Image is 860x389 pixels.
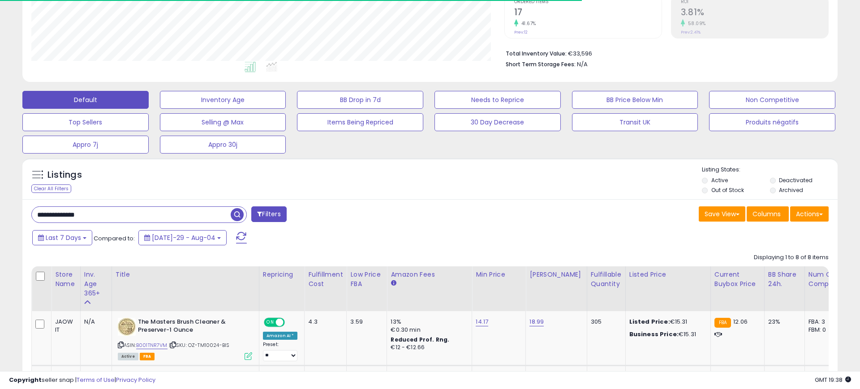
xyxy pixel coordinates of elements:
[591,318,619,326] div: 305
[138,230,227,245] button: [DATE]-29 - Aug-04
[136,342,168,349] a: B001TNR7VM
[711,176,728,184] label: Active
[629,318,704,326] div: €15.31
[518,20,536,27] small: 41.67%
[308,270,343,289] div: Fulfillment Cost
[263,332,298,340] div: Amazon AI *
[629,317,670,326] b: Listed Price:
[808,318,838,326] div: FBA: 3
[265,318,276,326] span: ON
[94,234,135,243] span: Compared to:
[529,317,544,326] a: 18.99
[747,206,789,222] button: Columns
[116,376,155,384] a: Privacy Policy
[308,318,340,326] div: 4.3
[138,318,247,337] b: The Masters Brush Cleaner & Preserver-1 Ounce
[754,253,829,262] div: Displaying 1 to 8 of 8 items
[116,270,255,279] div: Title
[31,184,71,193] div: Clear All Filters
[577,60,588,68] span: N/A
[284,318,298,326] span: OFF
[46,233,81,242] span: Last 7 Days
[160,113,286,131] button: Selling @ Max
[768,270,801,289] div: BB Share 24h.
[514,7,662,19] h2: 17
[808,326,838,334] div: FBM: 0
[529,270,583,279] div: [PERSON_NAME]
[714,270,761,289] div: Current Buybox Price
[434,91,561,109] button: Needs to Reprice
[711,186,744,194] label: Out of Stock
[572,91,698,109] button: BB Price Below Min
[779,186,803,194] label: Archived
[118,353,138,360] span: All listings currently available for purchase on Amazon
[591,270,622,289] div: Fulfillable Quantity
[629,270,707,279] div: Listed Price
[160,91,286,109] button: Inventory Age
[681,30,701,35] small: Prev: 2.41%
[55,270,77,289] div: Store Name
[391,344,465,351] div: €12 - €12.66
[297,113,423,131] button: Items Being Repriced
[84,270,108,298] div: Inv. Age 365+
[629,330,704,338] div: €15.31
[391,326,465,334] div: €0.30 min
[55,318,73,334] div: JAOW IT
[476,270,522,279] div: Min Price
[140,353,155,360] span: FBA
[506,47,822,58] li: €33,596
[779,176,813,184] label: Deactivated
[77,376,115,384] a: Terms of Use
[434,113,561,131] button: 30 Day Decrease
[476,317,488,326] a: 14.17
[263,342,298,362] div: Preset:
[681,7,828,19] h2: 3.81%
[808,270,841,289] div: Num of Comp.
[118,318,252,359] div: ASIN:
[22,91,149,109] button: Default
[629,330,679,338] b: Business Price:
[714,318,731,328] small: FBA
[350,270,383,289] div: Low Price FBA
[9,376,155,385] div: seller snap | |
[118,318,136,336] img: 51xdVglpEJL._SL40_.jpg
[790,206,829,222] button: Actions
[702,166,837,174] p: Listing States:
[32,230,92,245] button: Last 7 Days
[709,91,835,109] button: Non Competitive
[22,136,149,154] button: Appro 7j
[768,318,798,326] div: 23%
[350,318,380,326] div: 3.59
[160,136,286,154] button: Appro 30j
[251,206,286,222] button: Filters
[506,60,576,68] b: Short Term Storage Fees:
[733,317,748,326] span: 12.06
[506,50,567,57] b: Total Inventory Value:
[84,318,105,326] div: N/A
[22,113,149,131] button: Top Sellers
[263,270,301,279] div: Repricing
[699,206,745,222] button: Save View
[391,318,465,326] div: 13%
[152,233,215,242] span: [DATE]-29 - Aug-04
[169,342,230,349] span: | SKU: OZ-TM10024-BIS
[297,91,423,109] button: BB Drop in 7d
[391,279,396,287] small: Amazon Fees.
[514,30,528,35] small: Prev: 12
[709,113,835,131] button: Produits négatifs
[685,20,706,27] small: 58.09%
[572,113,698,131] button: Transit UK
[391,270,468,279] div: Amazon Fees
[752,209,781,218] span: Columns
[391,336,449,343] b: Reduced Prof. Rng.
[9,376,42,384] strong: Copyright
[815,376,851,384] span: 2025-08-12 19:38 GMT
[47,169,82,181] h5: Listings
